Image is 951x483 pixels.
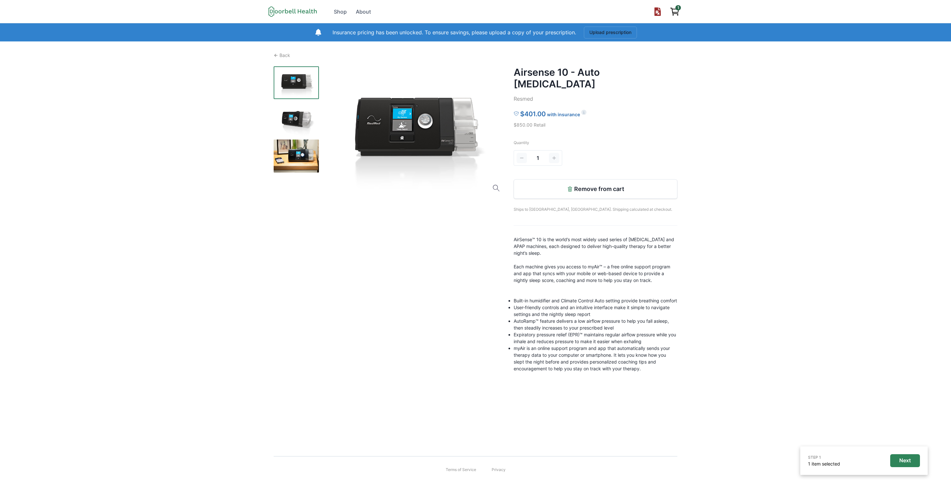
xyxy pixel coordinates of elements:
[517,153,527,163] button: Decrement
[334,8,347,16] div: Shop
[651,5,664,18] button: Upload prescription
[520,109,546,119] p: $401.00
[274,103,319,136] img: l5qmh9r5u94i45s9ipv19y39kmrv
[514,236,677,263] div: AirSense™ 10 is the world’s most widely used series of [MEDICAL_DATA] and APAP machines, each des...
[899,457,911,464] p: Next
[514,297,677,304] li: Built-in humidifier and Climate Control Auto setting provide breathing comfort
[492,467,506,473] a: Privacy
[808,460,840,467] p: 1 item selected
[352,5,375,18] a: About
[514,95,677,103] p: Resmed
[584,27,637,39] button: Upload prescription
[514,140,677,146] p: Quantity
[675,5,681,10] span: 1
[514,121,677,128] p: $850.00 Retail
[274,66,319,99] img: 9snux9pm6rv3giz1tqf3o9qfgq7m
[333,28,576,36] p: Insurance pricing has been unlocked. To ensure savings, please upload a copy of your prescription.
[356,8,371,16] div: About
[514,66,677,90] h2: Airsense 10 - Auto [MEDICAL_DATA]
[446,467,476,473] a: Terms of Service
[274,140,319,172] img: 1g1t9do4abau2pyb57ytrwueugyx
[514,331,677,345] li: Expiratory pressure relief (EPR)™ maintains regular airflow pressure while you inhale and reduces...
[514,304,677,318] li: User-friendly controls and an intuitive interface make it simple to navigate settings and the nig...
[279,52,290,59] p: Back
[537,154,539,162] span: 1
[514,199,677,212] p: Ships to [GEOGRAPHIC_DATA], [GEOGRAPHIC_DATA]. Shipping calculated at checkout.
[514,345,677,372] li: myAir is an online support program and app that automatically sends your therapy data to your com...
[890,454,920,467] button: Next
[808,455,840,460] p: STEP 1
[330,5,351,18] a: Shop
[514,179,677,199] button: Remove from cart
[549,153,559,163] button: Increment
[547,111,580,118] p: with insurance
[514,318,677,331] li: AutoRamp™ feature delivers a low airflow pressure to help you fall asleep, then steadily increase...
[667,5,683,18] a: View cart
[574,185,624,193] p: Remove from cart
[514,263,677,297] div: Each machine gives you access to myAir™ – a free online support program and app that syncs with y...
